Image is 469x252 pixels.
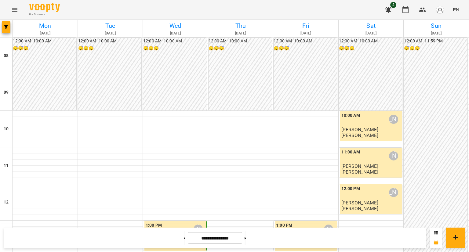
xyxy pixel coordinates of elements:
[450,4,462,15] button: EN
[340,31,403,36] h6: [DATE]
[389,115,398,124] div: Вікторія Половинка
[4,199,9,206] h6: 12
[143,38,207,45] h6: 12:00 AM - 10:00 AM
[146,222,162,229] label: 1:00 PM
[79,31,142,36] h6: [DATE]
[78,38,142,45] h6: 12:00 AM - 10:00 AM
[13,31,77,36] h6: [DATE]
[209,21,272,31] h6: Thu
[341,163,378,169] span: [PERSON_NAME]
[143,45,207,52] h6: 😴😴😴
[389,188,398,197] div: Вікторія Половинка
[341,200,378,206] span: [PERSON_NAME]
[390,2,396,8] span: 2
[274,45,337,52] h6: 😴😴😴
[209,45,272,52] h6: 😴😴😴
[341,127,378,132] span: [PERSON_NAME]
[144,21,207,31] h6: Wed
[13,21,77,31] h6: Mon
[404,45,467,52] h6: 😴😴😴
[404,38,467,45] h6: 12:00 AM - 11:59 PM
[4,126,9,132] h6: 10
[79,21,142,31] h6: Tue
[405,21,468,31] h6: Sun
[13,45,76,52] h6: 😴😴😴
[7,2,22,17] button: Menu
[340,21,403,31] h6: Sat
[341,169,378,175] p: [PERSON_NAME]
[29,3,60,12] img: Voopty Logo
[339,38,402,45] h6: 12:00 AM - 10:00 AM
[341,206,378,211] p: [PERSON_NAME]
[13,38,76,45] h6: 12:00 AM - 10:00 AM
[341,185,360,192] label: 12:00 PM
[341,133,378,138] p: [PERSON_NAME]
[78,45,142,52] h6: 😴😴😴
[389,151,398,160] div: Вікторія Половинка
[4,162,9,169] h6: 11
[4,52,9,59] h6: 08
[436,5,444,14] img: avatar_s.png
[453,6,459,13] span: EN
[29,13,60,16] span: For Business
[341,112,360,119] label: 10:00 AM
[341,149,360,156] label: 11:00 AM
[339,45,402,52] h6: 😴😴😴
[276,222,292,229] label: 1:00 PM
[274,31,337,36] h6: [DATE]
[209,31,272,36] h6: [DATE]
[144,31,207,36] h6: [DATE]
[274,38,337,45] h6: 12:00 AM - 10:00 AM
[274,21,337,31] h6: Fri
[4,89,9,96] h6: 09
[209,38,272,45] h6: 12:00 AM - 10:00 AM
[405,31,468,36] h6: [DATE]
